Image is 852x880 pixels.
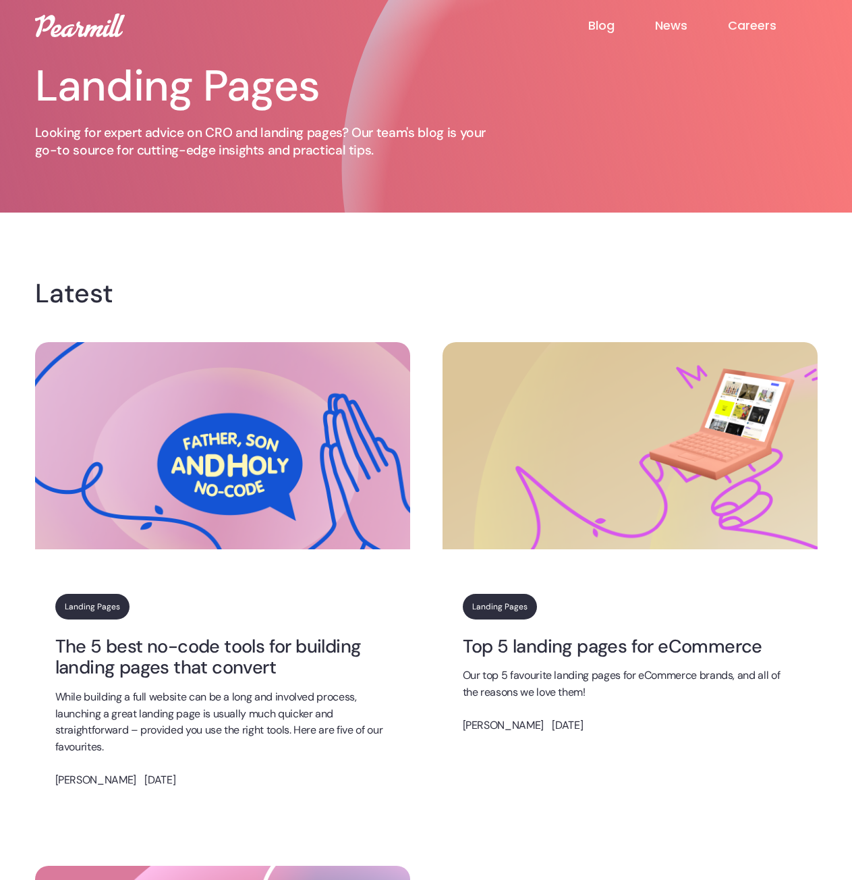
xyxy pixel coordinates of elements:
[463,594,537,620] a: Landing Pages
[144,772,175,789] p: [DATE]
[655,18,728,34] a: News
[55,594,130,620] a: Landing Pages
[35,124,494,159] p: Looking for expert advice on CRO and landing pages? Our team's blog is your go-to source for cutt...
[463,667,797,701] p: Our top 5 favourite landing pages for eCommerce brands, and all of the reasons we love them!
[35,283,124,304] h4: Latest
[55,772,136,789] p: [PERSON_NAME]
[552,717,583,734] p: [DATE]
[55,689,390,756] p: While building a full website can be a long and involved process, launching a great landing page ...
[588,18,655,34] a: Blog
[463,636,797,657] a: Top 5 landing pages for eCommerce
[35,13,125,37] img: Pearmill logo
[35,65,494,108] h1: Landing Pages
[728,18,817,34] a: Careers
[463,717,544,734] p: [PERSON_NAME]
[55,636,390,678] a: The 5 best no-code tools for building landing pages that convert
